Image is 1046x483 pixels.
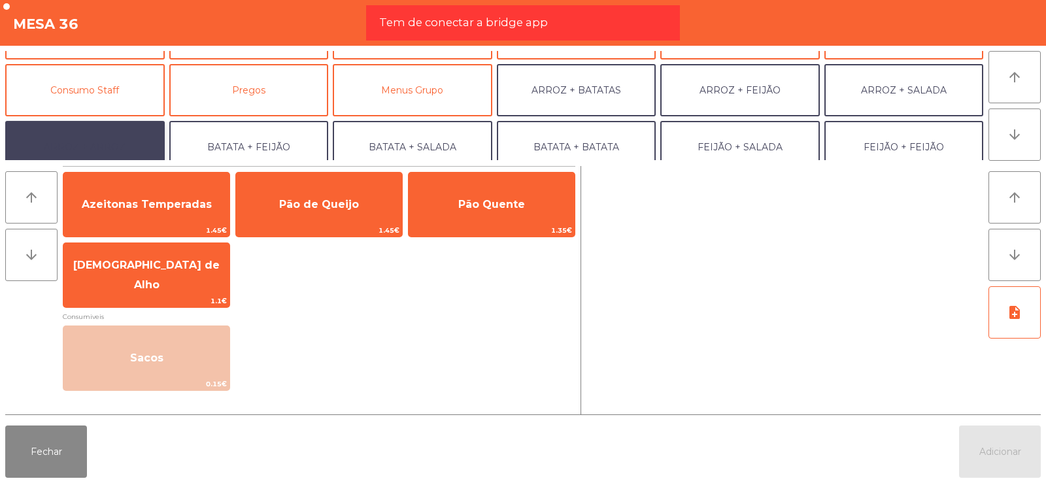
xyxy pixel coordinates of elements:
[5,64,165,116] button: Consumo Staff
[824,121,984,173] button: FEIJÃO + FEIJÃO
[409,224,575,237] span: 1.35€
[497,64,656,116] button: ARROZ + BATATAS
[988,108,1041,161] button: arrow_downward
[379,14,548,31] span: Tem de conectar a bridge app
[5,171,58,224] button: arrow_upward
[988,286,1041,339] button: note_add
[1007,127,1022,142] i: arrow_downward
[333,64,492,116] button: Menus Grupo
[13,14,78,34] h4: Mesa 36
[660,121,820,173] button: FEIJÃO + SALADA
[497,121,656,173] button: BATATA + BATATA
[1007,69,1022,85] i: arrow_upward
[988,171,1041,224] button: arrow_upward
[5,121,165,173] button: ARROZ + ARROZ
[1007,305,1022,320] i: note_add
[660,64,820,116] button: ARROZ + FEIJÃO
[5,229,58,281] button: arrow_downward
[1007,247,1022,263] i: arrow_downward
[73,259,220,291] span: [DEMOGRAPHIC_DATA] de Alho
[988,229,1041,281] button: arrow_downward
[24,247,39,263] i: arrow_downward
[458,198,525,210] span: Pão Quente
[824,64,984,116] button: ARROZ + SALADA
[82,198,212,210] span: Azeitonas Temperadas
[24,190,39,205] i: arrow_upward
[63,378,229,390] span: 0.15€
[236,224,402,237] span: 1.45€
[63,295,229,307] span: 1.1€
[130,352,163,364] span: Sacos
[1007,190,1022,205] i: arrow_upward
[169,64,329,116] button: Pregos
[988,51,1041,103] button: arrow_upward
[279,198,359,210] span: Pão de Queijo
[63,310,575,323] span: Consumiveis
[63,224,229,237] span: 1.45€
[333,121,492,173] button: BATATA + SALADA
[5,425,87,478] button: Fechar
[169,121,329,173] button: BATATA + FEIJÃO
